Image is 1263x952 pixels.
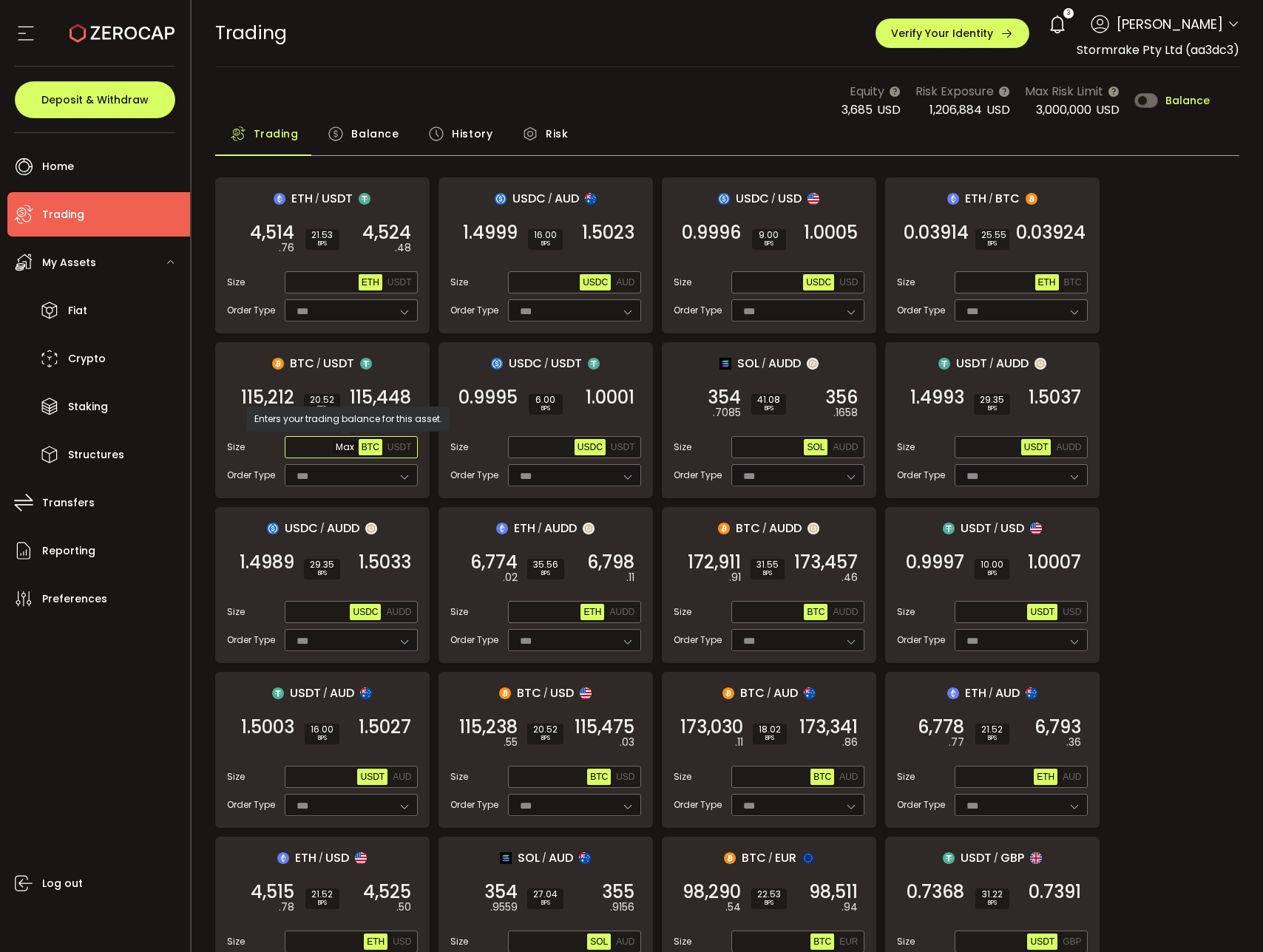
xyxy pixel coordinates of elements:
em: / [771,192,776,205]
span: Size [674,276,691,289]
span: SOL [737,354,759,373]
span: USDC [578,442,603,452]
span: Staking [68,396,108,418]
span: Equity [850,82,884,101]
img: usd_portfolio.svg [355,852,367,864]
img: eth_portfolio.svg [947,687,959,699]
img: usdt_portfolio.svg [272,687,284,699]
span: 18.02 [759,725,781,734]
em: / [548,192,552,205]
img: btc_portfolio.svg [499,687,511,699]
span: USD [1063,607,1081,617]
em: .1658 [833,405,858,421]
span: 3,000,000 [1036,101,1091,118]
span: Order Type [897,633,945,647]
span: 1.5033 [359,555,411,570]
span: BTC [740,684,765,702]
span: AUDD [996,354,1029,373]
span: Balance [351,119,399,149]
span: ETH [362,277,379,288]
button: BTC [587,769,611,785]
span: 1.5023 [582,225,634,240]
span: 1.5037 [1029,390,1081,405]
img: usdt_portfolio.svg [943,523,955,534]
span: AUD [616,936,634,947]
span: Size [227,441,245,454]
button: AUDD [383,604,414,620]
span: USDT [1030,607,1054,617]
span: AUDD [609,607,634,617]
button: USDT [385,439,415,455]
span: Order Type [227,633,275,647]
span: 29.35 [980,395,1004,404]
span: USDT [360,772,385,782]
span: AUDD [768,354,801,373]
span: Size [897,605,915,619]
button: Deposit & Withdraw [15,81,175,118]
span: 3 [1067,8,1070,18]
span: Order Type [450,469,498,482]
span: Size [674,605,691,619]
em: .43 [279,405,294,421]
span: 173,457 [794,555,858,570]
button: USDT [357,769,387,785]
button: AUDD [606,604,637,620]
img: eth_portfolio.svg [274,193,285,205]
span: Order Type [674,633,722,647]
i: BPS [980,404,1004,413]
img: btc_portfolio.svg [722,687,734,699]
span: ETH [1038,277,1056,288]
em: / [994,522,998,535]
span: 9.00 [758,231,780,239]
button: ETH [580,604,604,620]
span: Transfers [42,492,95,514]
span: USDT [1030,936,1054,947]
em: .7085 [713,405,741,421]
i: BPS [311,239,333,248]
button: ETH [364,934,387,950]
em: .86 [396,405,411,421]
span: 115,448 [350,390,411,405]
span: 25.55 [981,231,1003,239]
button: AUD [1060,769,1084,785]
img: gbp_portfolio.svg [1030,852,1042,864]
span: ETH [514,519,535,537]
em: / [767,687,771,700]
button: USD [390,934,414,950]
em: .46 [842,570,858,585]
span: GBP [1063,936,1081,947]
span: ETH [367,936,385,947]
span: USDT [323,354,354,373]
button: ETH [1035,274,1059,290]
span: AUDD [833,607,858,617]
button: SOL [804,439,827,455]
img: eth_portfolio.svg [277,852,289,864]
img: btc_portfolio.svg [272,358,284,370]
button: AUD [836,769,861,785]
span: 356 [825,390,858,405]
span: 1.5027 [359,720,411,735]
em: / [762,357,766,370]
span: ETH [965,189,986,208]
button: USDC [803,274,834,290]
span: Order Type [450,304,498,317]
span: Structures [68,444,124,466]
span: USDT [1024,442,1049,452]
button: USDT [1021,439,1052,455]
span: USDT [961,519,992,537]
span: BTC [517,684,541,702]
span: Order Type [674,469,722,482]
span: 115,238 [459,720,518,735]
span: Crypto [68,348,106,370]
span: 29.35 [310,560,334,569]
span: Size [674,441,691,454]
span: 1.0007 [1028,555,1081,570]
i: BPS [310,404,334,413]
span: USDC [583,277,608,288]
img: usdt_portfolio.svg [588,358,600,370]
img: usdc_portfolio.svg [491,358,503,370]
button: USDT [1027,934,1057,950]
button: USDT [608,439,638,455]
em: / [762,522,767,535]
span: Balance [1165,95,1210,106]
